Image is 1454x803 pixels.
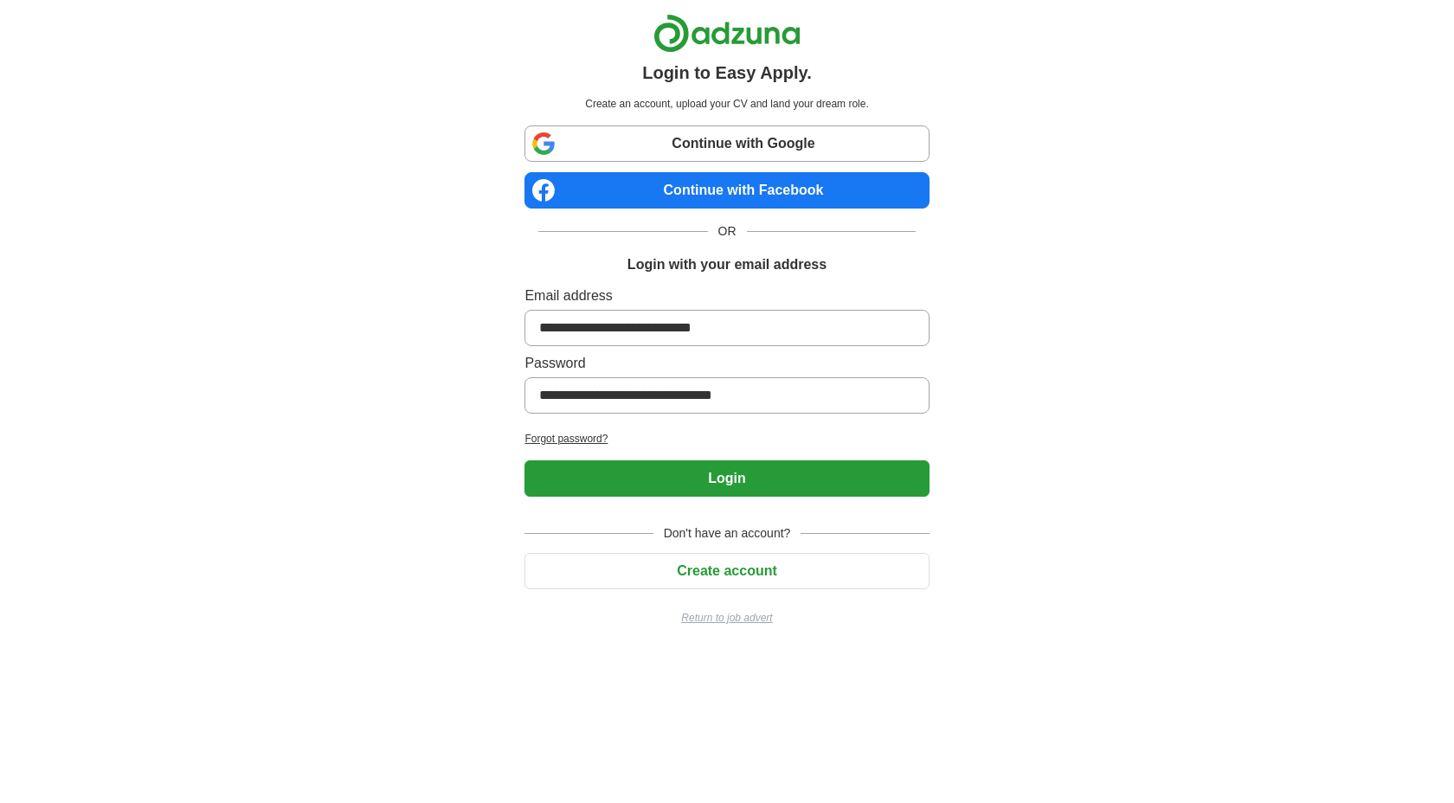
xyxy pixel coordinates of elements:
[708,222,747,241] span: OR
[528,96,925,112] p: Create an account, upload your CV and land your dream role.
[524,353,929,374] label: Password
[627,254,827,275] h1: Login with your email address
[524,286,929,306] label: Email address
[642,60,812,86] h1: Login to Easy Apply.
[524,172,929,209] a: Continue with Facebook
[524,460,929,497] button: Login
[524,563,929,578] a: Create account
[524,553,929,589] button: Create account
[653,524,801,543] span: Don't have an account?
[524,610,929,626] a: Return to job advert
[524,431,929,446] a: Forgot password?
[653,14,801,53] img: Adzuna logo
[524,125,929,162] a: Continue with Google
